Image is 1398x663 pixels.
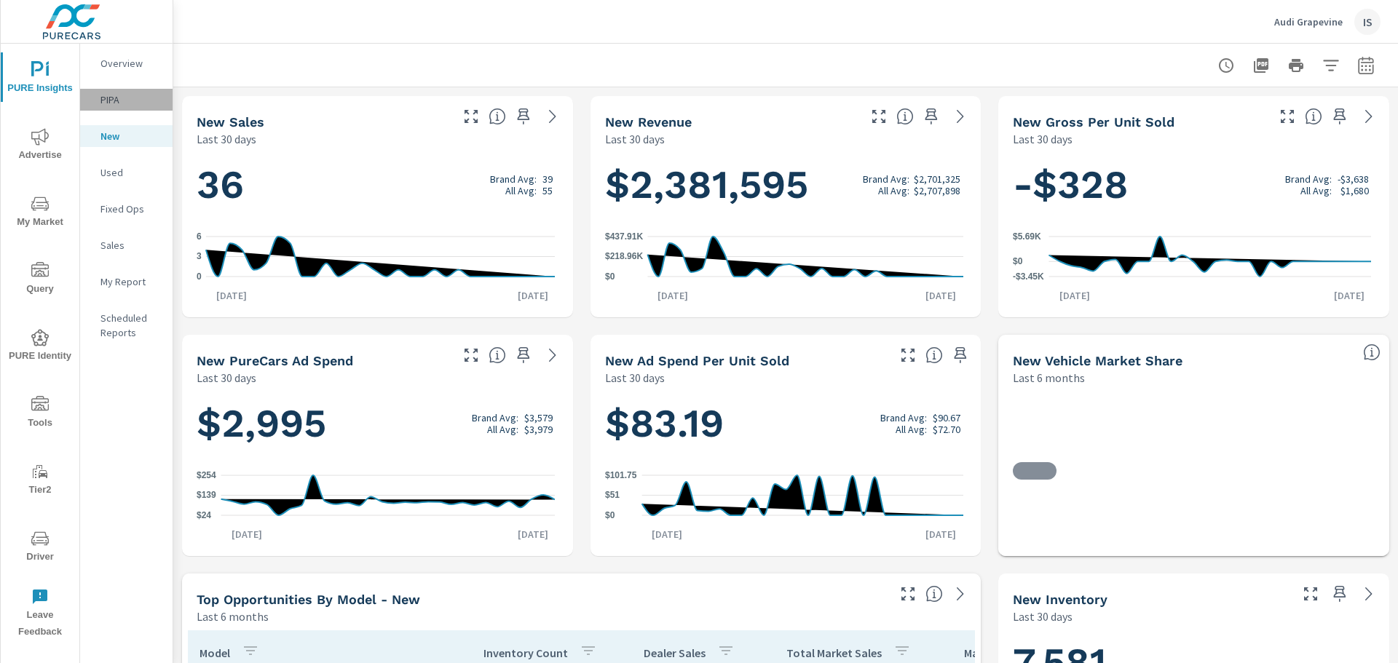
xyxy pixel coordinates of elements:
[200,646,230,660] p: Model
[459,344,483,367] button: Make Fullscreen
[605,510,615,520] text: $0
[1363,344,1381,361] span: Dealer Sales within ZipCode / Total Market Sales. [Market = within dealer PMA (or 60 miles if no ...
[949,105,972,128] a: See more details in report
[197,114,264,130] h5: New Sales
[949,344,972,367] span: Save this to your personalized report
[1013,608,1073,625] p: Last 30 days
[914,185,960,196] p: $2,707,898
[197,160,558,210] h1: 36
[197,491,216,501] text: $139
[80,52,173,74] div: Overview
[5,128,75,164] span: Advertise
[508,527,558,541] p: [DATE]
[100,56,161,71] p: Overview
[644,646,706,660] p: Dealer Sales
[1305,108,1322,125] span: Average gross profit generated by the dealership for each vehicle sold over the selected date ran...
[542,185,553,196] p: 55
[1,44,79,646] div: nav menu
[80,89,173,111] div: PIPA
[524,412,553,424] p: $3,579
[80,162,173,183] div: Used
[920,105,943,128] span: Save this to your personalized report
[786,646,882,660] p: Total Market Sales
[80,198,173,220] div: Fixed Ops
[524,424,553,435] p: $3,979
[80,234,173,256] div: Sales
[5,463,75,499] span: Tier2
[1013,231,1041,242] text: $5.69K
[1328,582,1351,606] span: Save this to your personalized report
[605,130,665,148] p: Last 30 days
[100,274,161,289] p: My Report
[197,353,353,368] h5: New PureCars Ad Spend
[1013,592,1107,607] h5: New Inventory
[197,470,216,480] text: $254
[5,262,75,298] span: Query
[605,399,967,448] h1: $83.19
[5,530,75,565] span: Driver
[472,412,518,424] p: Brand Avg:
[1300,185,1332,196] p: All Avg:
[641,527,692,541] p: [DATE]
[1013,114,1174,130] h5: New Gross Per Unit Sold
[647,288,698,303] p: [DATE]
[1357,105,1381,128] a: See more details in report
[100,238,161,253] p: Sales
[925,346,943,364] span: Average cost of advertising per each vehicle sold at the dealer over the selected date range. The...
[1276,105,1299,128] button: Make Fullscreen
[197,130,256,148] p: Last 30 days
[80,125,173,147] div: New
[541,344,564,367] a: See more details in report
[896,424,927,435] p: All Avg:
[512,105,535,128] span: Save this to your personalized report
[206,288,257,303] p: [DATE]
[964,646,1032,660] p: Market Share
[197,271,202,282] text: 0
[1351,51,1381,80] button: Select Date Range
[605,160,967,210] h1: $2,381,595
[933,424,960,435] p: $72.70
[505,185,537,196] p: All Avg:
[1354,9,1381,35] div: IS
[605,231,643,242] text: $437.91K
[896,582,920,606] button: Make Fullscreen
[1281,51,1311,80] button: Print Report
[1340,185,1369,196] p: $1,680
[896,344,920,367] button: Make Fullscreen
[605,271,615,282] text: $0
[487,424,518,435] p: All Avg:
[221,527,272,541] p: [DATE]
[197,399,558,448] h1: $2,995
[100,129,161,143] p: New
[5,396,75,432] span: Tools
[5,588,75,640] span: Leave Feedback
[5,61,75,97] span: PURE Insights
[80,271,173,293] div: My Report
[100,311,161,340] p: Scheduled Reports
[605,470,637,480] text: $101.75
[197,231,202,242] text: 6
[933,412,960,424] p: $90.67
[80,307,173,344] div: Scheduled Reports
[508,288,558,303] p: [DATE]
[914,173,960,185] p: $2,701,325
[1328,105,1351,128] span: Save this to your personalized report
[100,202,161,216] p: Fixed Ops
[197,252,202,262] text: 3
[1013,353,1182,368] h5: New Vehicle Market Share
[605,353,789,368] h5: New Ad Spend Per Unit Sold
[1316,51,1346,80] button: Apply Filters
[915,288,966,303] p: [DATE]
[867,105,890,128] button: Make Fullscreen
[1013,160,1375,210] h1: -$328
[1274,15,1343,28] p: Audi Grapevine
[863,173,909,185] p: Brand Avg:
[542,173,553,185] p: 39
[541,105,564,128] a: See more details in report
[915,527,966,541] p: [DATE]
[1049,288,1100,303] p: [DATE]
[605,114,692,130] h5: New Revenue
[1013,256,1023,266] text: $0
[605,369,665,386] p: Last 30 days
[1324,288,1375,303] p: [DATE]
